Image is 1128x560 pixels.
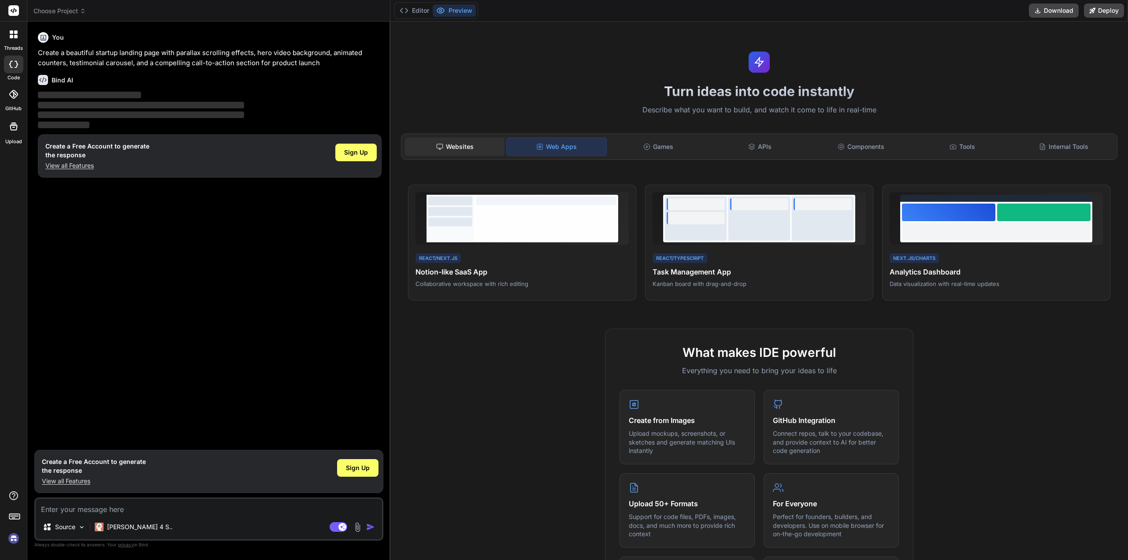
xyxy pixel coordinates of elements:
div: APIs [710,137,809,156]
div: Internal Tools [1014,137,1113,156]
p: Collaborative workspace with rich editing [416,280,629,288]
img: icon [366,523,375,531]
h4: Task Management App [653,267,866,277]
h6: You [52,33,64,42]
span: Choose Project [33,7,86,15]
p: Source [55,523,75,531]
label: Upload [5,138,22,145]
p: Everything you need to bring your ideas to life [620,365,899,376]
button: Download [1029,4,1079,18]
div: Websites [405,137,505,156]
p: View all Features [45,161,149,170]
p: Perfect for founders, builders, and developers. Use on mobile browser for on-the-go development [773,512,890,538]
div: Tools [913,137,1012,156]
h4: For Everyone [773,498,890,509]
img: Pick Models [78,523,85,531]
h4: GitHub Integration [773,415,890,426]
button: Editor [396,4,433,17]
h4: Upload 50+ Formats [629,498,746,509]
label: code [7,74,20,82]
button: Preview [433,4,476,17]
h4: Notion-like SaaS App [416,267,629,277]
img: signin [6,531,21,546]
h4: Create from Images [629,415,746,426]
h1: Create a Free Account to generate the response [42,457,146,475]
h4: Analytics Dashboard [890,267,1103,277]
span: Sign Up [344,148,368,157]
p: Describe what you want to build, and watch it come to life in real-time [396,104,1123,116]
div: React/TypeScript [653,253,707,263]
h1: Turn ideas into code instantly [396,83,1123,99]
div: Components [811,137,911,156]
p: Kanban board with drag-and-drop [653,280,866,288]
div: Next.js/Charts [890,253,939,263]
p: Always double-check its answers. Your in Bind [34,541,383,549]
label: GitHub [5,105,22,112]
p: Connect repos, talk to your codebase, and provide context to AI for better code generation [773,429,890,455]
span: privacy [118,542,134,547]
h2: What makes IDE powerful [620,343,899,362]
h6: Bind AI [52,76,73,85]
h1: Create a Free Account to generate the response [45,142,149,159]
span: ‌ [38,122,89,128]
p: Upload mockups, screenshots, or sketches and generate matching UIs instantly [629,429,746,455]
img: Claude 4 Sonnet [95,523,104,531]
div: Games [609,137,708,156]
p: Data visualization with real-time updates [890,280,1103,288]
span: ‌ [38,111,244,118]
button: Deploy [1084,4,1124,18]
div: Web Apps [506,137,607,156]
span: ‌ [38,92,141,98]
img: attachment [352,522,363,532]
p: Create a beautiful startup landing page with parallax scrolling effects, hero video background, a... [38,48,382,68]
span: ‌ [38,102,244,108]
p: Support for code files, PDFs, images, docs, and much more to provide rich context [629,512,746,538]
span: Sign Up [346,464,370,472]
p: View all Features [42,477,146,486]
label: threads [4,45,23,52]
div: React/Next.js [416,253,461,263]
p: [PERSON_NAME] 4 S.. [107,523,173,531]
